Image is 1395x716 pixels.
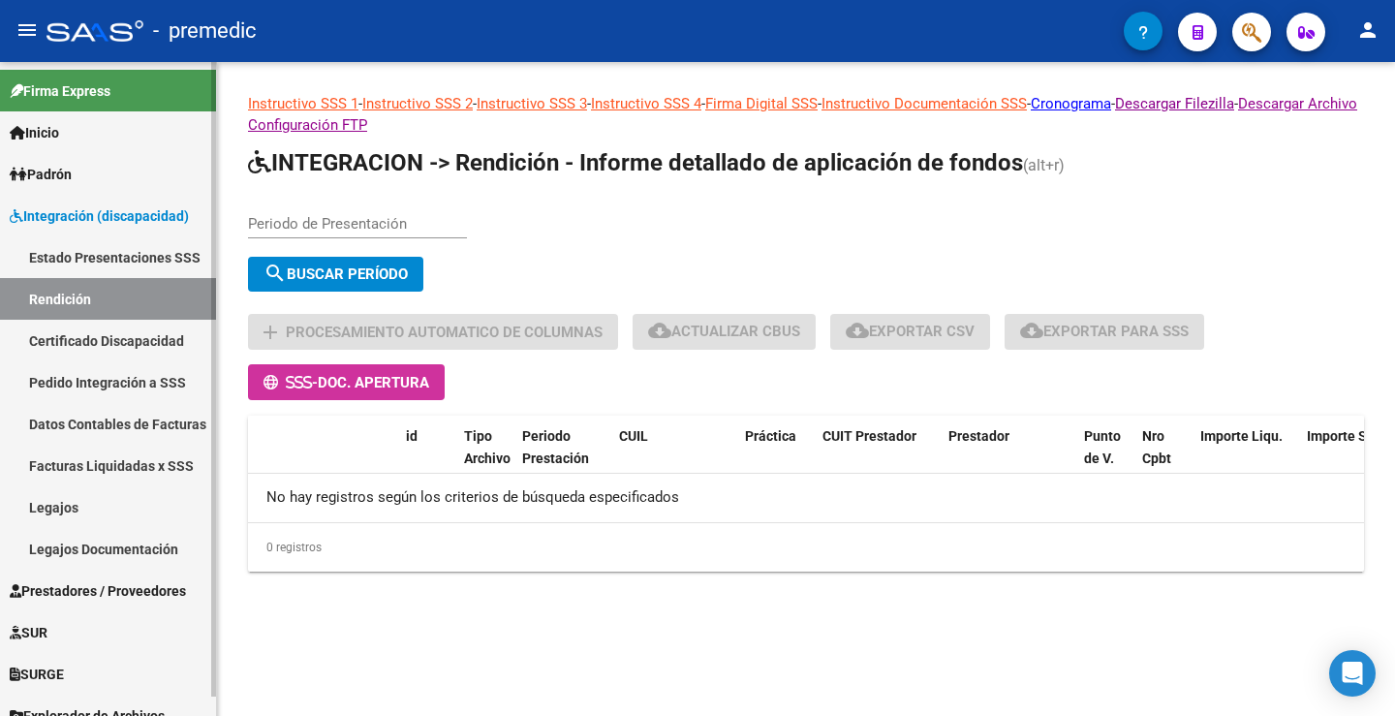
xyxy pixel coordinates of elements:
[318,374,429,391] span: Doc. Apertura
[248,523,1364,572] div: 0 registros
[398,416,456,501] datatable-header-cell: id
[10,622,47,643] span: SUR
[821,95,1027,112] a: Instructivo Documentación SSS
[1307,428,1393,444] span: Importe Solic.
[648,319,671,342] mat-icon: cloud_download
[1142,428,1171,466] span: Nro Cpbt
[406,428,418,444] span: id
[745,428,796,444] span: Práctica
[1031,95,1111,112] a: Cronograma
[248,364,445,400] button: -Doc. Apertura
[248,474,1364,522] div: No hay registros según los criterios de búsqueda especificados
[633,314,816,350] button: Actualizar CBUs
[362,95,473,112] a: Instructivo SSS 2
[1115,95,1234,112] a: Descargar Filezilla
[464,428,511,466] span: Tipo Archivo
[286,324,603,341] span: Procesamiento automatico de columnas
[10,122,59,143] span: Inicio
[619,428,648,444] span: CUIL
[1193,416,1299,501] datatable-header-cell: Importe Liqu.
[522,428,589,466] span: Periodo Prestación
[705,95,818,112] a: Firma Digital SSS
[10,664,64,685] span: SURGE
[248,93,1364,136] p: - - - - - - - -
[1076,416,1134,501] datatable-header-cell: Punto de V.
[263,374,318,391] span: -
[1356,18,1379,42] mat-icon: person
[1329,650,1376,697] div: Open Intercom Messenger
[1020,323,1189,340] span: Exportar para SSS
[1134,416,1193,501] datatable-header-cell: Nro Cpbt
[248,314,618,350] button: Procesamiento automatico de columnas
[263,265,408,283] span: Buscar Período
[10,205,189,227] span: Integración (discapacidad)
[477,95,587,112] a: Instructivo SSS 3
[1200,428,1283,444] span: Importe Liqu.
[1023,156,1065,174] span: (alt+r)
[263,262,287,285] mat-icon: search
[248,149,1023,176] span: INTEGRACION -> Rendición - Informe detallado de aplicación de fondos
[248,257,423,292] button: Buscar Período
[948,428,1009,444] span: Prestador
[1005,314,1204,350] button: Exportar para SSS
[1020,319,1043,342] mat-icon: cloud_download
[10,580,186,602] span: Prestadores / Proveedores
[822,428,916,444] span: CUIT Prestador
[1084,428,1121,466] span: Punto de V.
[737,416,815,501] datatable-header-cell: Práctica
[259,321,282,344] mat-icon: add
[456,416,514,501] datatable-header-cell: Tipo Archivo
[591,95,701,112] a: Instructivo SSS 4
[15,18,39,42] mat-icon: menu
[611,416,737,501] datatable-header-cell: CUIL
[815,416,941,501] datatable-header-cell: CUIT Prestador
[10,80,110,102] span: Firma Express
[248,95,358,112] a: Instructivo SSS 1
[830,314,990,350] button: Exportar CSV
[846,323,975,340] span: Exportar CSV
[941,416,1076,501] datatable-header-cell: Prestador
[10,164,72,185] span: Padrón
[153,10,257,52] span: - premedic
[648,323,800,340] span: Actualizar CBUs
[846,319,869,342] mat-icon: cloud_download
[514,416,611,501] datatable-header-cell: Periodo Prestación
